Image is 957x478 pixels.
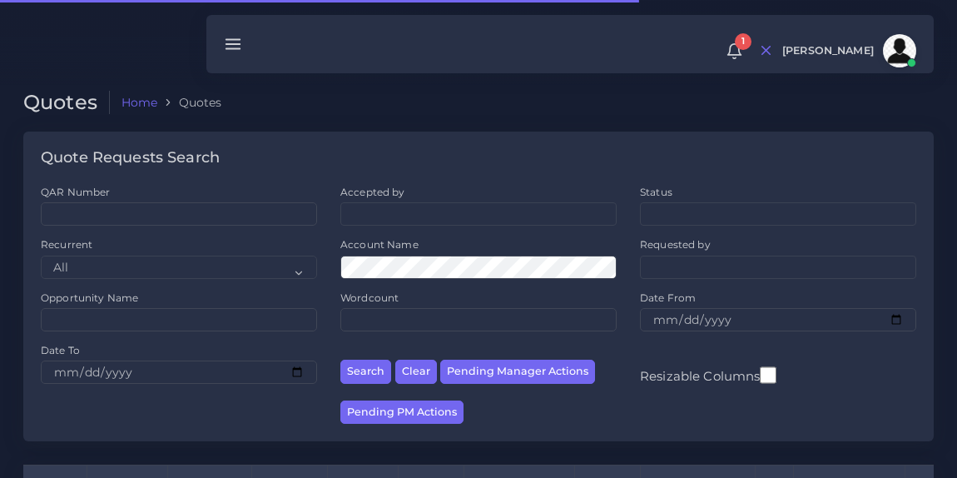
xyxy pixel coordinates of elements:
button: Pending PM Actions [340,401,464,425]
button: Clear [395,360,437,384]
img: avatar [883,34,916,67]
a: 1 [720,42,749,60]
label: Wordcount [340,291,399,305]
label: Accepted by [340,185,405,199]
h2: Quotes [23,91,110,115]
label: Date From [640,291,696,305]
label: Requested by [640,237,711,251]
label: QAR Number [41,185,110,199]
span: [PERSON_NAME] [782,46,874,57]
label: Opportunity Name [41,291,138,305]
label: Recurrent [41,237,92,251]
a: Home [121,94,158,111]
button: Search [340,360,391,384]
label: Account Name [340,237,419,251]
li: Quotes [157,94,221,111]
a: [PERSON_NAME]avatar [774,34,922,67]
label: Resizable Columns [640,365,776,386]
button: Pending Manager Actions [440,360,595,384]
span: 1 [735,33,751,50]
label: Date To [41,343,80,357]
h4: Quote Requests Search [41,149,220,167]
label: Status [640,185,672,199]
input: Resizable Columns [760,365,776,386]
